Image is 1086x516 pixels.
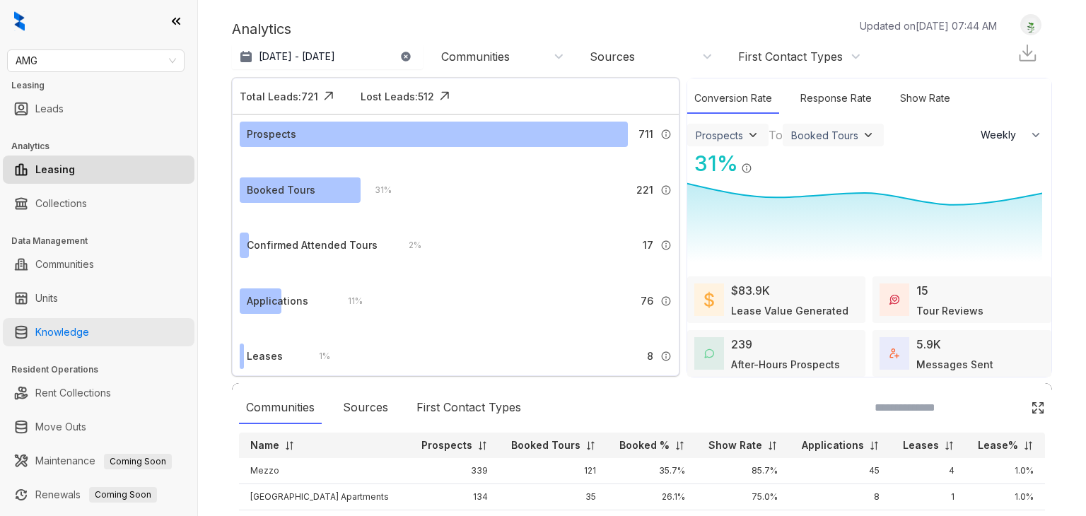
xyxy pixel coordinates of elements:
li: Move Outs [3,413,194,441]
button: Weekly [972,122,1051,148]
td: 85.7% [696,458,789,484]
li: Leasing [3,156,194,184]
td: 26.1% [607,484,696,510]
h3: Data Management [11,235,197,247]
img: LeaseValue [704,291,714,308]
img: Click Icon [1031,401,1045,415]
div: Booked Tours [791,129,858,141]
a: Knowledge [35,318,89,346]
div: Lost Leads: 512 [361,89,434,104]
img: Info [660,240,672,251]
img: Info [660,295,672,307]
img: sorting [944,440,954,451]
h3: Analytics [11,140,197,153]
img: UserAvatar [1021,18,1041,33]
p: Show Rate [708,438,762,452]
img: Info [741,163,752,174]
p: Prospects [421,438,472,452]
img: logo [14,11,25,31]
div: Leases [247,348,283,364]
div: Applications [247,293,308,309]
div: Messages Sent [916,357,993,372]
img: sorting [1023,440,1034,451]
td: Mezzo [239,458,409,484]
li: Renewals [3,481,194,509]
div: Sources [336,392,395,424]
div: To [769,127,783,143]
td: [GEOGRAPHIC_DATA] Apartments [239,484,409,510]
img: sorting [585,440,596,451]
td: 8 [789,484,890,510]
div: Total Leads: 721 [240,89,318,104]
span: Weekly [981,128,1024,142]
div: Communities [239,392,322,424]
p: Analytics [232,18,291,40]
li: Communities [3,250,194,278]
div: 31 % [687,148,738,180]
div: Conversion Rate [687,83,779,114]
li: Leads [3,95,194,123]
td: 35.7% [607,458,696,484]
p: [DATE] - [DATE] [259,49,335,64]
img: sorting [767,440,778,451]
td: 1 [891,484,966,510]
div: 15 [916,282,928,299]
div: Communities [441,49,510,64]
h3: Leasing [11,79,197,92]
div: 239 [731,336,752,353]
td: 134 [409,484,498,510]
p: Booked % [619,438,670,452]
div: First Contact Types [409,392,528,424]
div: 31 % [361,182,392,198]
span: Coming Soon [89,487,157,503]
a: Communities [35,250,94,278]
td: 75.0% [696,484,789,510]
img: Click Icon [434,86,455,107]
span: Coming Soon [104,454,172,469]
img: Info [660,351,672,362]
li: Units [3,284,194,312]
li: Maintenance [3,447,194,475]
img: ViewFilterArrow [861,128,875,142]
li: Knowledge [3,318,194,346]
p: Booked Tours [511,438,580,452]
img: TourReviews [889,295,899,305]
div: Lease Value Generated [731,303,848,318]
a: Move Outs [35,413,86,441]
img: Click Icon [752,150,773,171]
a: Leasing [35,156,75,184]
div: Show Rate [893,83,957,114]
td: 121 [499,458,607,484]
img: Download [1017,42,1038,64]
a: RenewalsComing Soon [35,481,157,509]
p: Name [250,438,279,452]
a: Units [35,284,58,312]
span: 17 [643,238,653,253]
div: 11 % [334,293,363,309]
img: SearchIcon [1001,401,1013,414]
div: Sources [590,49,635,64]
div: After-Hours Prospects [731,357,840,372]
li: Rent Collections [3,379,194,407]
p: Lease% [978,438,1018,452]
img: Click Icon [318,86,339,107]
button: [DATE] - [DATE] [232,44,423,69]
span: 711 [638,127,653,142]
div: Confirmed Attended Tours [247,238,378,253]
img: Info [660,184,672,196]
span: 8 [647,348,653,364]
span: AMG [16,50,176,71]
div: Prospects [696,129,743,141]
a: Rent Collections [35,379,111,407]
a: Collections [35,189,87,218]
td: 45 [789,458,890,484]
td: 4 [891,458,966,484]
div: 1 % [305,348,330,364]
td: 35 [499,484,607,510]
p: Applications [802,438,864,452]
span: 221 [636,182,653,198]
img: sorting [675,440,685,451]
img: ViewFilterArrow [746,128,760,142]
div: Response Rate [793,83,879,114]
span: 76 [641,293,653,309]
